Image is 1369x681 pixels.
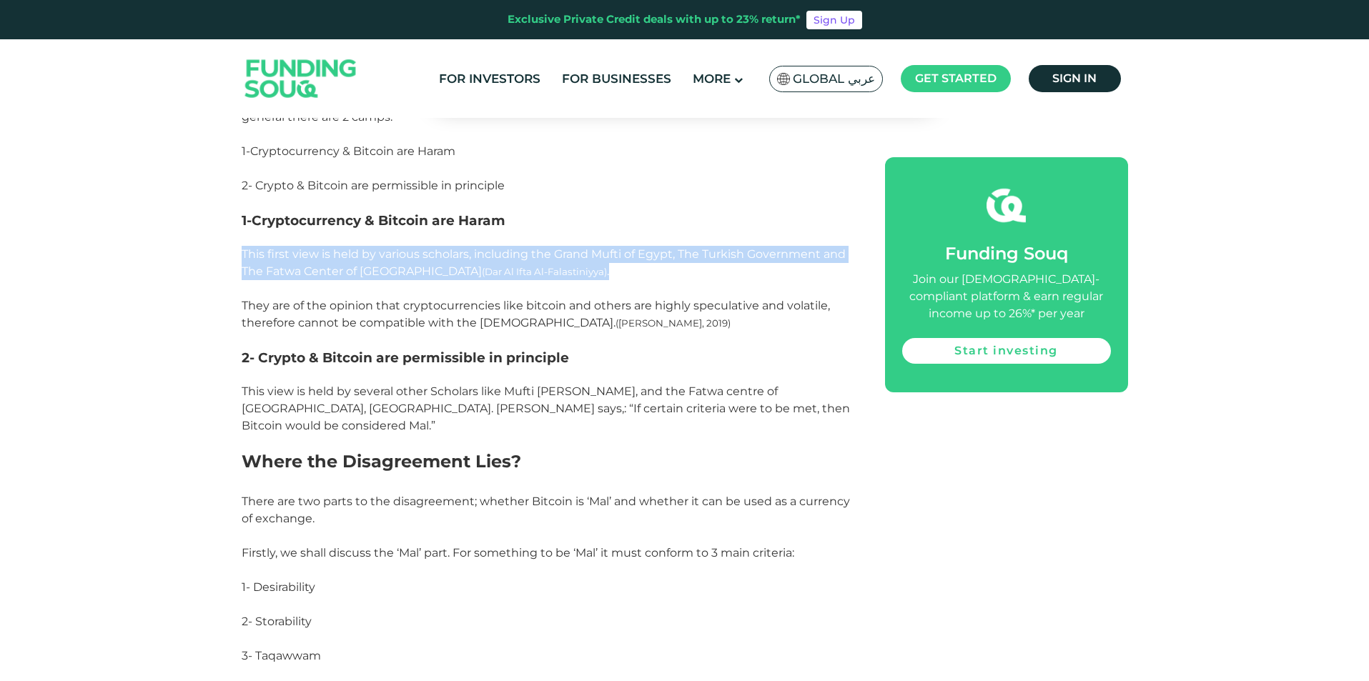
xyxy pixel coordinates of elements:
[242,93,812,124] span: Due to the nature of Bitcoin, there have been many discussions as to the permissibility of Bitcoi...
[508,11,801,28] div: Exclusive Private Credit deals with up to 23% return*
[558,67,675,91] a: For Businesses
[915,71,997,85] span: Get started
[793,71,875,87] span: Global عربي
[435,67,544,91] a: For Investors
[242,649,321,662] span: 3- Taqawwam
[1052,71,1097,85] span: Sign in
[1029,65,1121,92] a: Sign in
[242,494,850,525] span: There are two parts to the disagreement; whether Bitcoin is ‘Mal’ and whether it can be used as a...
[242,247,846,329] span: This first view is held by various scholars, including the Grand Mufti of Egypt, The Turkish Gove...
[252,212,505,229] span: Cryptocurrency & Bitcoin are Haram
[250,144,455,158] span: Cryptocurrency & Bitcoin are Haram
[777,73,790,85] img: SA Flag
[987,186,1026,225] img: fsicon
[242,615,312,628] span: 2- Storability
[242,384,850,432] span: This view is held by several other Scholars like Mufti [PERSON_NAME], and the Fatwa centre of [GE...
[242,212,252,229] span: 1-
[242,144,250,158] span: 1-
[616,317,731,329] span: ([PERSON_NAME], 2019)
[693,71,731,86] span: More
[231,43,371,115] img: Logo
[806,11,862,29] a: Sign Up
[242,580,315,594] span: 1- Desirability
[945,243,1068,264] span: Funding Souq
[902,338,1111,364] a: Start investing
[242,451,521,472] span: Where the Disagreement Lies?
[242,179,505,192] span: 2- Crypto & Bitcoin are permissible in principle
[482,266,607,277] span: (Dar Al Ifta Al-Falastiniyya)
[902,271,1111,322] div: Join our [DEMOGRAPHIC_DATA]-compliant platform & earn regular income up to 26%* per year
[242,546,794,560] span: Firstly, we shall discuss the ‘Mal’ part. For something to be ‘Mal’ it must conform to 3 main cri...
[242,349,569,366] span: 2- Crypto & Bitcoin are permissible in principle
